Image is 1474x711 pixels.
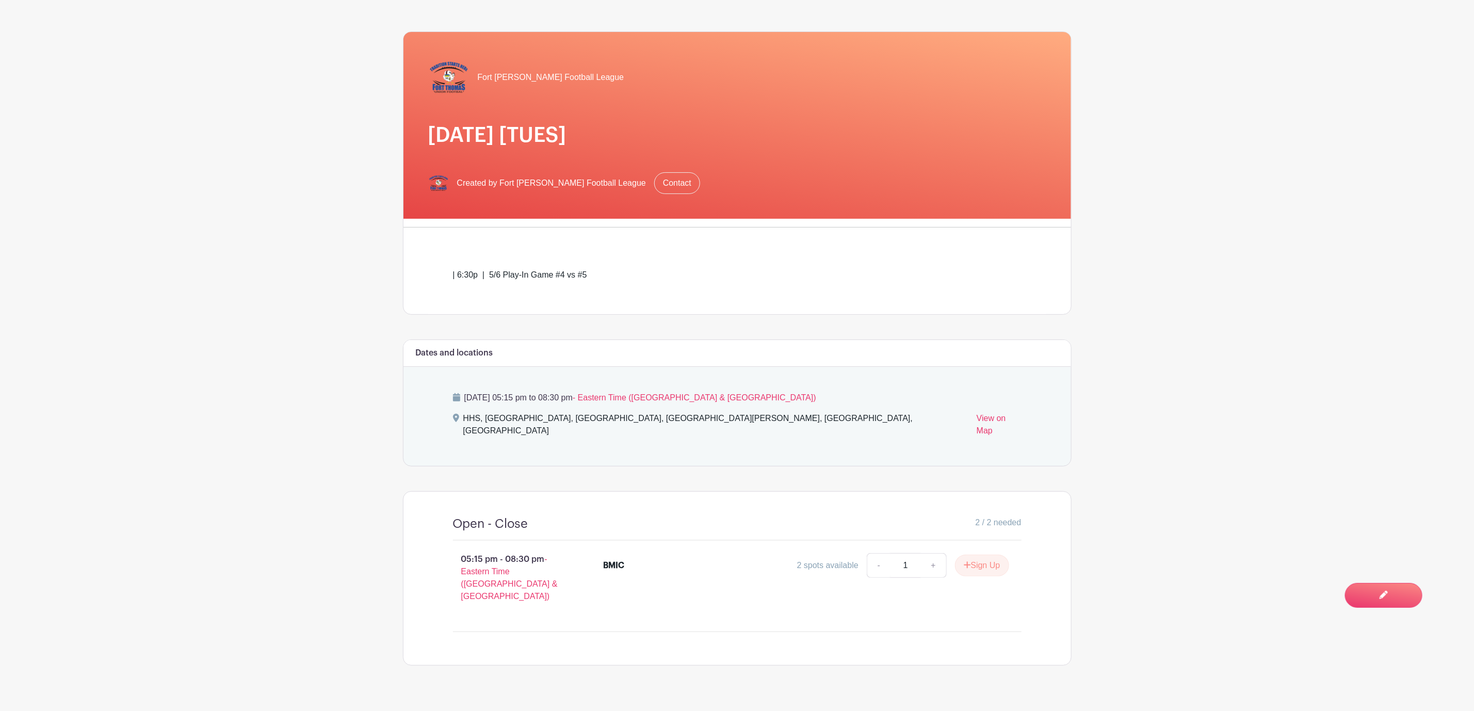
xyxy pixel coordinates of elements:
span: Fort [PERSON_NAME] Football League [478,71,624,84]
a: View on Map [977,412,1022,441]
img: 2.png [428,57,469,98]
a: + [920,553,946,578]
span: 2 / 2 needed [976,516,1022,529]
h4: Open - Close [453,516,528,531]
h1: [DATE] [TUES] [428,123,1046,148]
img: 2.png [428,173,449,193]
button: Sign Up [955,555,1009,576]
span: - Eastern Time ([GEOGRAPHIC_DATA] & [GEOGRAPHIC_DATA]) [461,555,558,601]
span: Created by Fort [PERSON_NAME] Football League [457,177,646,189]
div: BMIC [603,559,624,572]
p: [DATE] 05:15 pm to 08:30 pm [453,392,1022,404]
span: - Eastern Time ([GEOGRAPHIC_DATA] & [GEOGRAPHIC_DATA]) [573,393,816,402]
div: HHS, [GEOGRAPHIC_DATA], [GEOGRAPHIC_DATA], [GEOGRAPHIC_DATA][PERSON_NAME], [GEOGRAPHIC_DATA], [GE... [463,412,968,441]
div: 2 spots available [797,559,859,572]
a: - [867,553,890,578]
div: | 6:30p | 5/6 Play-In Game #4 vs #5 [453,269,1022,281]
h6: Dates and locations [416,348,493,358]
p: 05:15 pm - 08:30 pm [436,549,587,607]
a: Contact [654,172,700,194]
